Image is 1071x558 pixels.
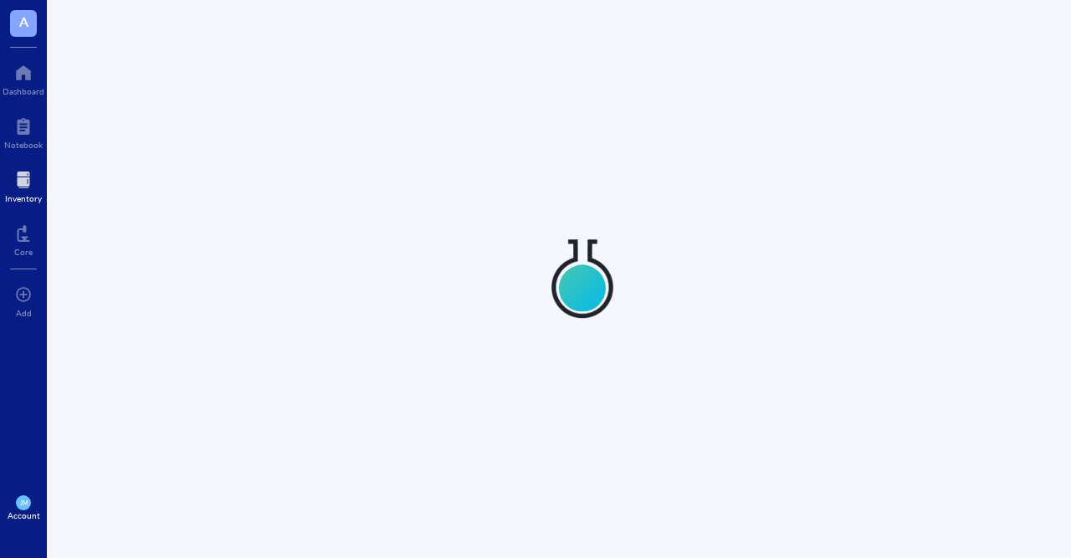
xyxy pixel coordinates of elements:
[3,86,44,96] div: Dashboard
[3,59,44,96] a: Dashboard
[14,247,33,257] div: Core
[8,510,40,520] div: Account
[19,11,28,32] span: A
[4,140,43,150] div: Notebook
[4,113,43,150] a: Notebook
[16,308,32,318] div: Add
[5,166,42,203] a: Inventory
[19,499,27,507] span: JM
[14,220,33,257] a: Core
[5,193,42,203] div: Inventory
